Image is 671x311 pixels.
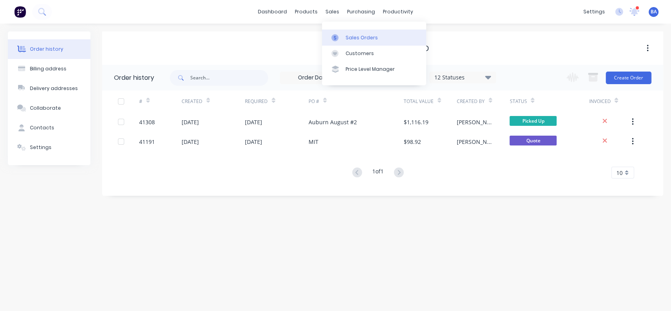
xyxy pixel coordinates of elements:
span: Quote [509,136,557,145]
div: 41308 [139,118,155,126]
div: Total Value [404,90,457,112]
div: settings [579,6,609,18]
div: Required [245,98,268,105]
button: Delivery addresses [8,79,90,98]
a: Price Level Manager [322,61,426,77]
div: Created By [457,98,485,105]
input: Search... [190,70,268,86]
div: Collaborate [30,105,61,112]
a: Sales Orders [322,29,426,45]
a: dashboard [254,6,291,18]
div: 1 of 1 [372,167,384,179]
div: PO # [309,90,404,112]
div: PO # [309,98,319,105]
div: [DATE] [182,118,199,126]
div: MIT [309,138,318,146]
div: # [139,98,142,105]
div: Created [182,98,202,105]
div: Sales Orders [346,34,378,41]
span: BA [651,8,657,15]
span: 10 [616,169,623,177]
div: products [291,6,322,18]
div: Invoiced [589,98,610,105]
div: Customers [346,50,374,57]
button: Settings [8,138,90,157]
div: [DATE] [245,138,262,146]
div: [PERSON_NAME] [457,118,494,126]
div: Created [182,90,245,112]
div: Order history [30,46,63,53]
div: [PERSON_NAME] [457,138,494,146]
div: Invoiced [589,90,631,112]
div: purchasing [343,6,379,18]
div: Auburn August #2 [309,118,357,126]
img: Factory [14,6,26,18]
div: 12 Statuses [430,73,496,82]
div: Total Value [404,98,434,105]
div: $98.92 [404,138,421,146]
div: Required [245,90,309,112]
button: Billing address [8,59,90,79]
a: Customers [322,46,426,61]
div: $1,116.19 [404,118,428,126]
button: Order history [8,39,90,59]
div: [DATE] [245,118,262,126]
div: productivity [379,6,417,18]
div: Settings [30,144,51,151]
div: Delivery addresses [30,85,78,92]
div: sales [322,6,343,18]
div: # [139,90,182,112]
button: Collaborate [8,98,90,118]
input: Order Date [280,72,346,84]
div: 41191 [139,138,155,146]
div: Billing address [30,65,66,72]
div: Status [509,98,527,105]
div: Order history [114,73,154,83]
div: Created By [457,90,510,112]
div: Price Level Manager [346,66,395,73]
button: Contacts [8,118,90,138]
button: Create Order [606,72,651,84]
div: Contacts [30,124,54,131]
div: Status [509,90,589,112]
div: [DATE] [182,138,199,146]
span: Picked Up [509,116,557,126]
